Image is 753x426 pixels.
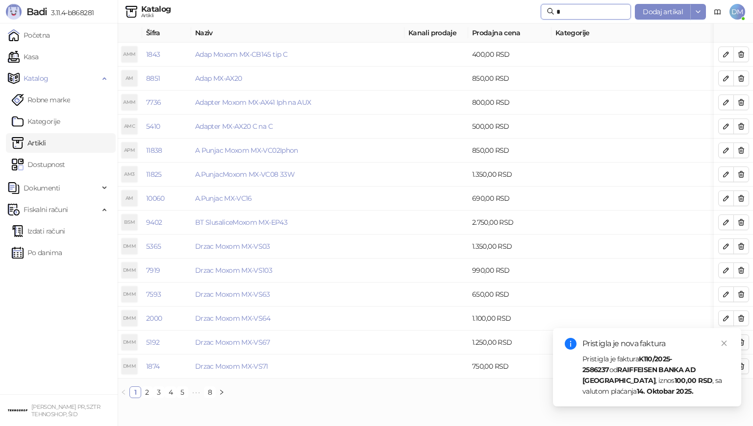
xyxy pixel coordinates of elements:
li: Prethodna strana [118,386,129,398]
td: 1.350,00 RSD [468,235,552,259]
td: Drzac Moxom MX-VS71 [191,355,404,379]
td: Drzac Moxom MX-VS63 [191,283,404,307]
li: 1 [129,386,141,398]
a: Drzac Moxom MX-VS63 [195,290,270,299]
th: Naziv [191,24,404,43]
img: 64x64-companyLogo-68805acf-9e22-4a20-bcb3-9756868d3d19.jpeg [8,401,27,420]
div: DMM [122,358,137,374]
strong: K110/2025-2586237 [582,355,672,374]
a: A Punjac Moxom MX-VC02Iphon [195,146,298,155]
div: Pristigla je nova faktura [582,338,729,350]
li: 5 [176,386,188,398]
a: 2 [142,387,152,398]
td: BT SlusaliceMoxom MX-EP43 [191,211,404,235]
td: Adapter MX-AX20 C na C [191,115,404,139]
div: DMM [122,310,137,326]
a: Početna [8,25,50,45]
a: 5365 [146,242,161,251]
td: 690,00 RSD [468,187,552,211]
a: Drzac Moxom MX-VS71 [195,362,268,371]
button: Dodaj artikal [635,4,691,20]
td: A.Punjac MX-VC16 [191,187,404,211]
a: 7919 [146,266,160,275]
a: BT SlusaliceMoxom MX-EP43 [195,218,287,227]
span: left [121,389,126,395]
a: Drzac Moxom MX-VS64 [195,314,271,323]
td: 650,00 RSD [468,283,552,307]
span: DM [729,4,745,20]
span: Badi [26,6,47,18]
div: AM [122,190,137,206]
a: 11825 [146,170,162,179]
span: Fiskalni računi [24,200,68,219]
a: Po danima [12,243,62,262]
td: Adap Moxom MX-CB145 tip C [191,43,404,67]
a: Adap MX-AX20 [195,74,242,83]
a: A.PunjacMoxom MX-VC08 33W [195,170,295,179]
div: BSM [122,214,137,230]
li: 3 [153,386,165,398]
td: 800,00 RSD [468,91,552,115]
div: AM3 [122,166,137,182]
td: 1.100,00 RSD [468,307,552,331]
div: DMM [122,238,137,254]
button: left [118,386,129,398]
a: Drzac Moxom MX-VS03 [195,242,270,251]
a: 10060 [146,194,165,203]
span: info-circle [565,338,577,350]
td: Drzac Moxom MX-VS03 [191,235,404,259]
a: Kategorije [12,112,60,131]
div: AMM [122,47,137,62]
a: Robne marke [12,90,70,110]
td: Drzac Moxom MX-VS64 [191,307,404,331]
li: Sledećih 5 Strana [188,386,204,398]
td: 400,00 RSD [468,43,552,67]
td: A.PunjacMoxom MX-VC08 33W [191,163,404,187]
a: 5410 [146,122,160,131]
td: 2.750,00 RSD [468,211,552,235]
a: 11838 [146,146,162,155]
span: Kategorije [555,27,751,38]
td: 1.350,00 RSD [468,163,552,187]
li: 8 [204,386,216,398]
td: 850,00 RSD [468,139,552,163]
a: 4 [165,387,176,398]
strong: 100,00 RSD [675,376,713,385]
div: AMC [122,118,137,134]
th: Prodajna cena [468,24,552,43]
a: 1 [130,387,141,398]
img: Logo [6,4,22,20]
div: AMM [122,95,137,110]
div: APM [122,142,137,158]
span: right [219,389,225,395]
a: 7593 [146,290,161,299]
a: 8851 [146,74,160,83]
img: Artikli [125,6,137,18]
a: 1843 [146,50,160,59]
a: 3 [153,387,164,398]
a: ArtikliArtikli [12,133,46,153]
div: Katalog [141,5,171,13]
span: 3.11.4-b868281 [47,8,94,17]
a: 5 [177,387,188,398]
td: 1.250,00 RSD [468,331,552,355]
td: 990,00 RSD [468,259,552,283]
span: Dokumenti [24,178,60,198]
a: 5192 [146,338,159,347]
div: DMM [122,334,137,350]
a: Dostupnost [12,155,65,174]
th: Kanali prodaje [404,24,468,43]
small: [PERSON_NAME] PR, SZTR TEHNOSHOP, ŠID [31,403,100,418]
a: 9402 [146,218,162,227]
div: Pristigla je faktura od , iznos , sa valutom plaćanja [582,354,729,397]
td: 500,00 RSD [468,115,552,139]
div: Artikli [141,13,171,18]
td: Drzac Moxom MX-VS67 [191,331,404,355]
span: ••• [188,386,204,398]
a: Adapter Moxom MX-AX41 Iph na AUX [195,98,311,107]
button: right [216,386,227,398]
a: Adap Moxom MX-CB145 tip C [195,50,287,59]
a: Drzac Moxom MX-VS103 [195,266,272,275]
strong: RAIFFEISEN BANKA AD [GEOGRAPHIC_DATA] [582,365,696,385]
